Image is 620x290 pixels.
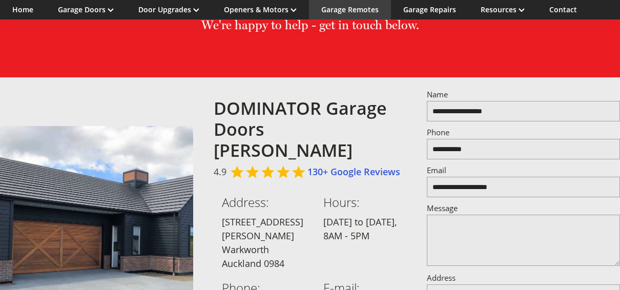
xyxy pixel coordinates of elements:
[214,165,226,179] span: 4.9
[427,167,620,174] label: Email
[427,91,620,98] label: Name
[67,6,553,34] p: We're happy to help - get in touch below.
[321,5,379,14] a: Garage Remotes
[427,204,620,212] label: Message
[403,5,456,14] a: Garage Repairs
[58,5,114,14] a: Garage Doors
[224,5,297,14] a: Openers & Motors
[427,274,620,282] label: Address
[222,215,313,271] p: [STREET_ADDRESS][PERSON_NAME] Warkworth Auckland 0984
[214,98,407,160] h2: DOMINATOR Garage Doors [PERSON_NAME]
[481,5,525,14] a: Resources
[427,129,620,136] label: Phone
[231,165,307,179] div: Rated 4.9 out of 5,
[549,5,577,14] a: Contact
[222,195,313,215] h3: Address:
[323,215,415,243] p: [DATE] to [DATE], 8AM - 5PM
[307,165,400,178] a: 130+ Google Reviews
[138,5,199,14] a: Door Upgrades
[12,5,33,14] a: Home
[323,195,415,215] h3: Hours:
